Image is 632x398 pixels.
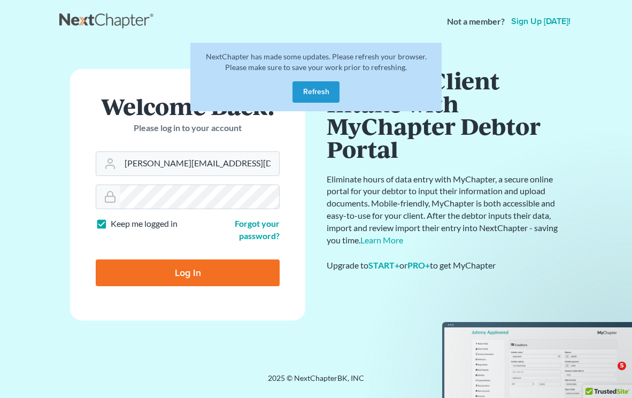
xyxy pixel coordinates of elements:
label: Keep me logged in [111,218,178,230]
a: Sign up [DATE]! [509,17,573,26]
a: PRO+ [407,260,430,270]
div: Upgrade to or to get MyChapter [327,259,562,272]
strong: Not a member? [447,16,505,28]
span: NextChapter has made some updates. Please refresh your browser. Please make sure to save your wor... [206,52,427,72]
button: Refresh [292,81,340,103]
p: Please log in to your account [96,122,280,134]
div: 2025 © NextChapterBK, INC [59,373,573,392]
h1: Simplify Client Intake with MyChapter Debtor Portal [327,69,562,160]
h1: Welcome Back! [96,95,280,118]
input: Email Address [120,152,279,175]
input: Log In [96,259,280,286]
a: Learn More [360,235,403,245]
span: 5 [618,362,626,370]
p: Eliminate hours of data entry with MyChapter, a secure online portal for your debtor to input the... [327,173,562,247]
a: Forgot your password? [235,218,280,241]
iframe: Intercom live chat [596,362,621,387]
a: START+ [368,260,399,270]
